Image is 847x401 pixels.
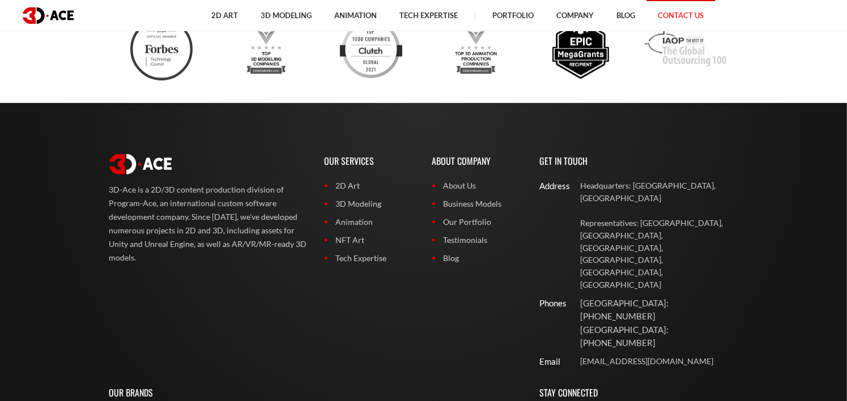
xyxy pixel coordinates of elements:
[432,234,523,246] a: Testimonials
[325,198,415,210] a: 3D Modeling
[325,216,415,228] a: Animation
[540,297,559,310] div: Phones
[540,180,559,193] div: Address
[325,234,415,246] a: NFT Art
[580,355,738,368] a: [EMAIL_ADDRESS][DOMAIN_NAME]
[325,143,415,180] p: Our Services
[130,18,193,80] img: Ftc badge 3d ace 2024
[325,180,415,192] a: 2D Art
[432,180,523,192] a: About Us
[580,323,738,350] p: [GEOGRAPHIC_DATA]: [PHONE_NUMBER]
[432,252,523,265] a: Blog
[432,198,523,210] a: Business Models
[235,18,297,80] img: Top 3d modeling companies designrush award 2023
[580,217,738,291] p: Representatives: [GEOGRAPHIC_DATA], [GEOGRAPHIC_DATA], [GEOGRAPHIC_DATA], [GEOGRAPHIC_DATA], [GEO...
[580,180,738,204] p: Headquarters: [GEOGRAPHIC_DATA], [GEOGRAPHIC_DATA]
[645,18,726,80] img: Iaop award
[540,355,559,368] div: Email
[550,18,612,80] img: Epic megagrants recipient
[340,18,402,80] img: Clutch top developers
[445,18,507,80] img: Top 3d animation production companies designrush 2023
[540,143,738,180] p: Get In Touch
[580,297,738,323] p: [GEOGRAPHIC_DATA]: [PHONE_NUMBER]
[109,183,308,265] p: 3D-Ace is a 2D/3D content production division of Program-Ace, an international custom software de...
[432,216,523,228] a: Our Portfolio
[580,180,738,291] a: Headquarters: [GEOGRAPHIC_DATA], [GEOGRAPHIC_DATA] Representatives: [GEOGRAPHIC_DATA], [GEOGRAPHI...
[432,143,523,180] p: About Company
[325,252,415,265] a: Tech Expertise
[109,154,172,174] img: logo white
[23,7,74,24] img: logo dark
